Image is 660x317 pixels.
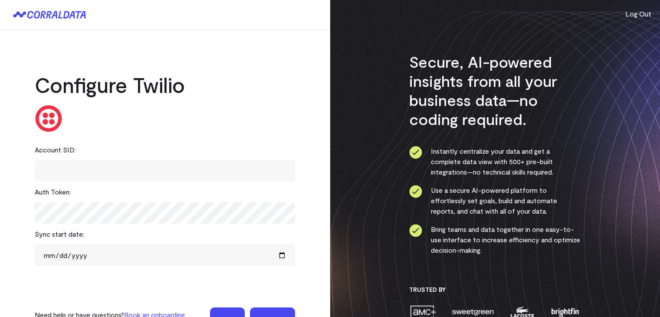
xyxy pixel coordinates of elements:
div: Account SID: [35,139,295,160]
div: Auth Token: [35,182,295,202]
h2: Configure Twilio [35,72,295,98]
img: ico-check-circle-4b19435c.svg [409,146,422,159]
h3: Secure, AI-powered insights from all your business data—no coding required. [409,52,581,129]
li: Instantly centralize your data and get a complete data view with 500+ pre-built integrations—no t... [409,146,581,177]
img: ico-check-circle-4b19435c.svg [409,185,422,198]
li: Use a secure AI-powered platform to effortlessly set goals, build and automate reports, and chat ... [409,185,581,216]
img: twilio-bb9abf6c.svg [35,105,62,132]
img: ico-check-circle-4b19435c.svg [409,224,422,237]
li: Bring teams and data together in one easy-to-use interface to increase efficiency and optimize de... [409,224,581,255]
h3: Trusted By [409,286,581,294]
div: Sync start date: [35,224,295,244]
button: Log Out [625,9,651,19]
